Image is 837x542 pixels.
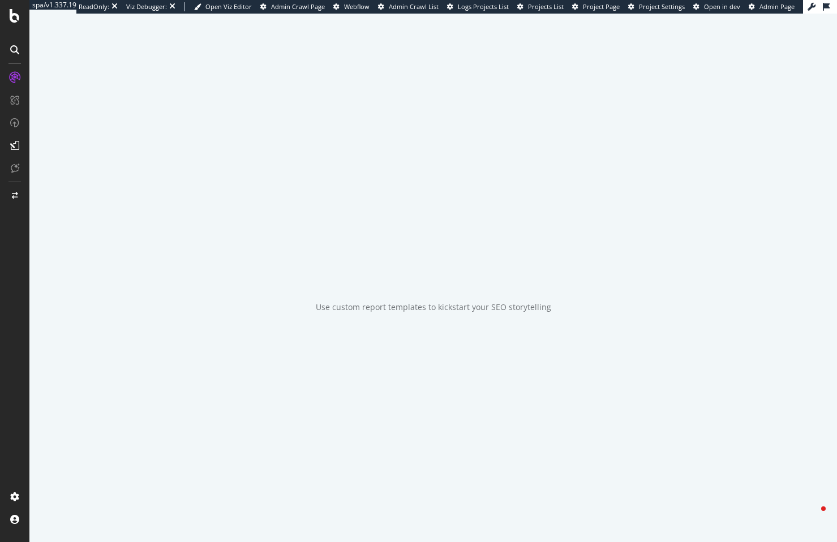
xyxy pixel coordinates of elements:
div: Viz Debugger: [126,2,167,11]
span: Admin Crawl Page [271,2,325,11]
span: Admin Page [759,2,795,11]
iframe: Intercom live chat [799,504,826,531]
a: Logs Projects List [447,2,509,11]
span: Projects List [528,2,564,11]
a: Projects List [517,2,564,11]
a: Open in dev [693,2,740,11]
a: Project Settings [628,2,685,11]
span: Project Settings [639,2,685,11]
a: Webflow [333,2,370,11]
div: ReadOnly: [79,2,109,11]
div: Use custom report templates to kickstart your SEO storytelling [316,302,551,313]
a: Project Page [572,2,620,11]
span: Logs Projects List [458,2,509,11]
a: Open Viz Editor [194,2,252,11]
span: Project Page [583,2,620,11]
span: Admin Crawl List [389,2,439,11]
a: Admin Crawl Page [260,2,325,11]
a: Admin Crawl List [378,2,439,11]
div: animation [393,243,474,283]
span: Webflow [344,2,370,11]
a: Admin Page [749,2,795,11]
span: Open in dev [704,2,740,11]
span: Open Viz Editor [205,2,252,11]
